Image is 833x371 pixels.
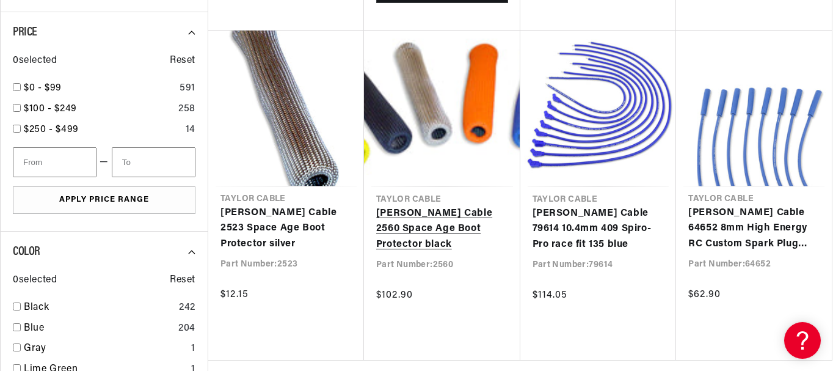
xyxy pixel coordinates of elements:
span: 0 selected [13,273,57,288]
div: 258 [178,101,195,117]
input: From [13,147,96,177]
span: 0 selected [13,53,57,69]
span: $250 - $499 [24,125,79,134]
div: 591 [180,81,195,97]
div: 1 [191,341,195,357]
a: [PERSON_NAME] Cable 2560 Space Age Boot Protector black [376,206,508,253]
a: [PERSON_NAME] Cable 2523 Space Age Boot Protector silver [220,205,352,252]
span: Reset [170,273,195,288]
div: 242 [179,300,195,316]
div: 204 [178,321,195,337]
a: [PERSON_NAME] Cable 79614 10.4mm 409 Spiro-Pro race fit 135 blue [533,206,664,253]
span: $100 - $249 [24,104,77,114]
div: 14 [186,122,195,138]
input: To [112,147,195,177]
span: Color [13,246,40,258]
span: Price [13,26,37,39]
a: Gray [24,341,186,357]
span: $0 - $99 [24,83,62,93]
span: Reset [170,53,195,69]
button: Apply Price Range [13,186,195,214]
a: Black [24,300,174,316]
a: Blue [24,321,173,337]
span: — [100,155,109,171]
a: [PERSON_NAME] Cable 64652 8mm High Energy RC Custom Spark Plug Wires 8 cyl blue [688,205,820,252]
